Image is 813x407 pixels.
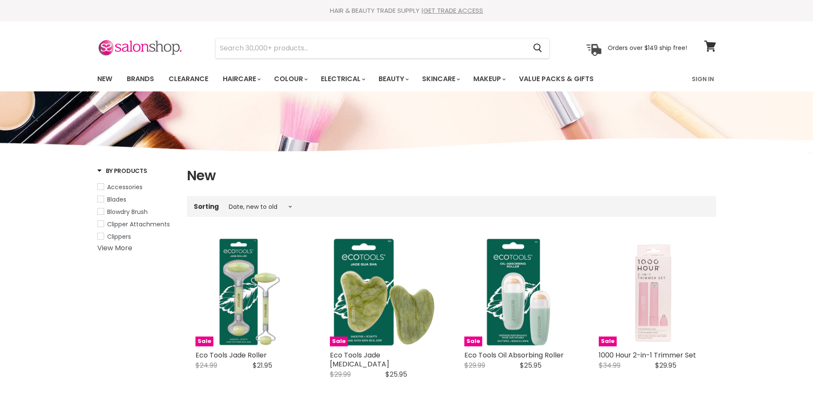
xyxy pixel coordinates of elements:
span: Sale [330,337,348,346]
span: $21.95 [253,360,272,370]
ul: Main menu [91,67,644,91]
span: $34.99 [599,360,621,370]
span: Accessories [107,183,143,191]
a: Brands [120,70,160,88]
img: Eco Tools Jade Gua Sha [330,237,439,346]
span: Blades [107,195,126,204]
a: 1000 Hour 2-in-1 Trimmer Set 1000 Hour 2-in-1 Trimmer Set Sale [599,237,708,346]
a: Eco Tools Oil Absorbing Roller Eco Tools Oil Absorbing Roller Sale [464,237,573,346]
a: Colour [268,70,313,88]
span: $25.95 [520,360,542,370]
label: Sorting [194,203,219,210]
span: $29.99 [330,369,351,379]
a: Clipper Attachments [97,220,176,229]
div: HAIR & BEAUTY TRADE SUPPLY | [87,6,727,15]
a: New [91,70,119,88]
a: Clearance [162,70,215,88]
span: Sale [464,337,482,346]
a: Eco Tools Jade Roller [195,350,267,360]
span: Blowdry Brush [107,208,148,216]
a: Clippers [97,232,176,241]
span: $29.99 [464,360,485,370]
a: Sign In [687,70,719,88]
img: 1000 Hour 2-in-1 Trimmer Set [599,237,708,346]
a: Eco Tools Oil Absorbing Roller [464,350,564,360]
a: Eco Tools Jade Roller Eco Tools Jade Roller Sale [195,237,304,346]
input: Search [216,38,527,58]
img: Eco Tools Jade Roller [195,237,304,346]
span: $29.95 [655,360,676,370]
a: Beauty [372,70,414,88]
a: View More [97,243,132,253]
a: Blades [97,195,176,204]
h3: By Products [97,167,147,175]
nav: Main [87,67,727,91]
a: GET TRADE ACCESS [423,6,483,15]
span: $25.95 [385,369,407,379]
span: Sale [599,337,617,346]
button: Search [527,38,549,58]
form: Product [215,38,550,59]
a: 1000 Hour 2-in-1 Trimmer Set [599,350,696,360]
a: Electrical [315,70,370,88]
a: Value Packs & Gifts [513,70,600,88]
a: Haircare [216,70,266,88]
a: Eco Tools Jade Gua Sha Sale [330,237,439,346]
a: Eco Tools Jade [MEDICAL_DATA] [330,350,389,369]
a: Makeup [467,70,511,88]
span: Clippers [107,232,131,241]
a: Accessories [97,182,176,192]
h1: New [187,167,716,184]
span: Clipper Attachments [107,220,170,228]
span: $24.99 [195,360,217,370]
p: Orders over $149 ship free! [608,44,687,52]
a: Skincare [416,70,465,88]
a: Blowdry Brush [97,207,176,217]
span: Sale [195,337,213,346]
img: Eco Tools Oil Absorbing Roller [464,237,573,346]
